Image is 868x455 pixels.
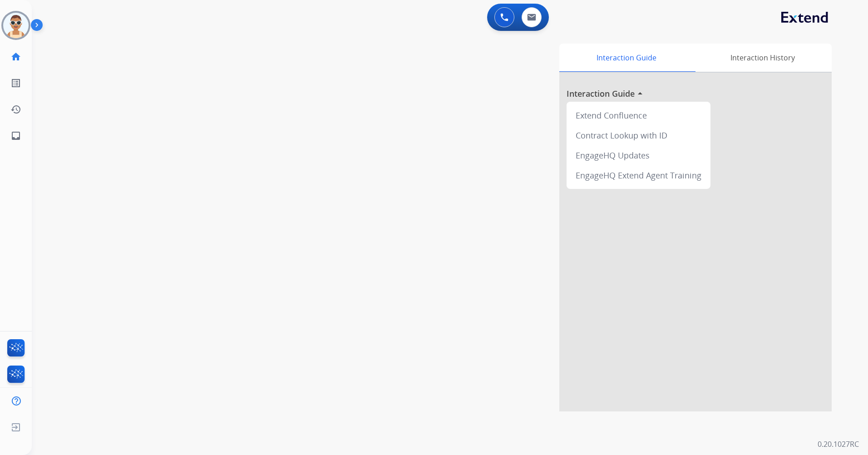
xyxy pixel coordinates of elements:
[818,439,859,450] p: 0.20.1027RC
[570,145,707,165] div: EngageHQ Updates
[3,13,29,38] img: avatar
[693,44,832,72] div: Interaction History
[10,78,21,89] mat-icon: list_alt
[10,130,21,141] mat-icon: inbox
[570,165,707,185] div: EngageHQ Extend Agent Training
[570,105,707,125] div: Extend Confluence
[570,125,707,145] div: Contract Lookup with ID
[10,51,21,62] mat-icon: home
[559,44,693,72] div: Interaction Guide
[10,104,21,115] mat-icon: history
